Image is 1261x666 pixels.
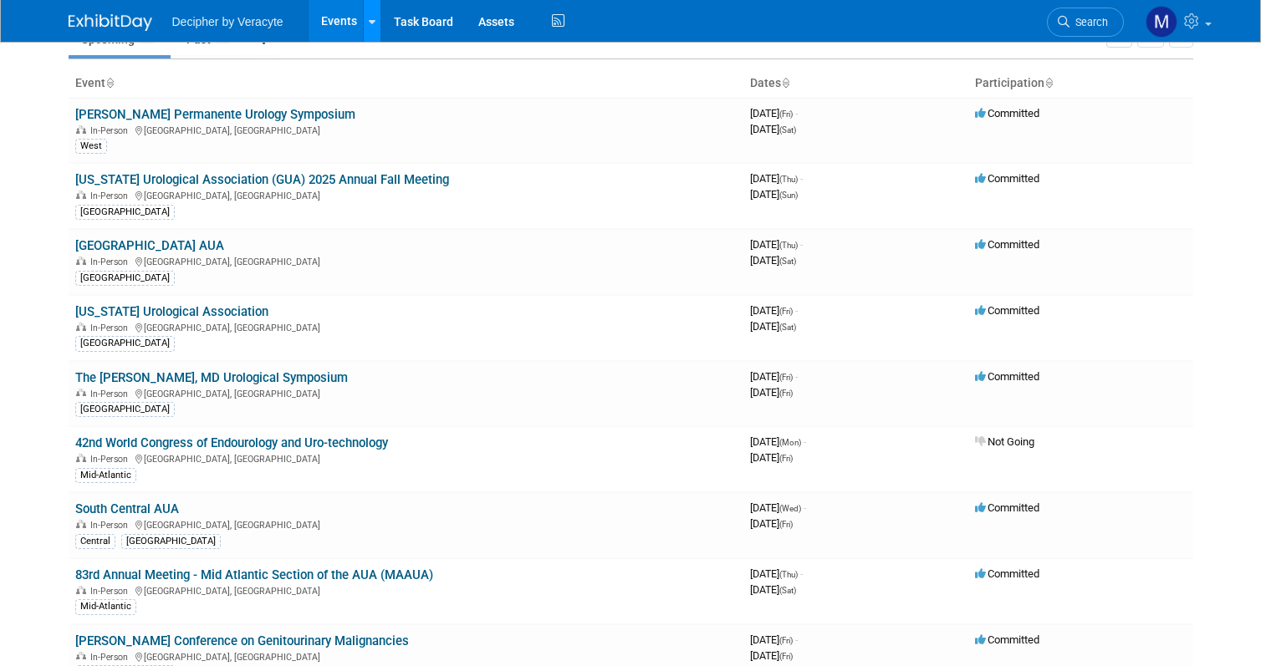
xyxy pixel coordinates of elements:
a: [US_STATE] Urological Association [75,304,268,319]
span: Committed [975,107,1039,119]
a: 42nd World Congress of Endourology and Uro-technology [75,435,388,450]
span: [DATE] [750,254,796,267]
th: Participation [968,69,1193,98]
a: The [PERSON_NAME], MD Urological Symposium [75,370,348,385]
img: Mark Brennan [1146,6,1177,38]
img: In-Person Event [76,586,86,594]
span: (Fri) [779,307,793,316]
span: In-Person [90,125,133,136]
a: [US_STATE] Urological Association (GUA) 2025 Annual Fall Meeting [75,172,449,187]
span: (Thu) [779,175,798,184]
img: In-Person Event [76,389,86,397]
a: [PERSON_NAME] Conference on Genitourinary Malignancies [75,633,409,648]
span: In-Person [90,389,133,399]
span: Search [1070,16,1108,28]
span: Committed [975,501,1039,514]
span: [DATE] [750,123,796,135]
span: In-Person [90,257,133,267]
div: [GEOGRAPHIC_DATA], [GEOGRAPHIC_DATA] [75,386,737,399]
span: [DATE] [750,188,798,201]
span: (Fri) [779,454,793,463]
div: [GEOGRAPHIC_DATA] [121,534,221,549]
span: - [804,435,806,448]
span: (Sat) [779,323,796,332]
span: Committed [975,633,1039,646]
span: In-Person [90,520,133,531]
span: [DATE] [750,107,798,119]
a: [PERSON_NAME] Permanente Urology Symposium [75,107,355,122]
a: Sort by Event Name [105,76,114,89]
span: Decipher by Veracyte [172,15,283,28]
span: (Sat) [779,257,796,266]
span: - [795,633,798,646]
span: Committed [975,370,1039,383]
span: (Fri) [779,373,793,382]
span: (Fri) [779,636,793,645]
span: [DATE] [750,370,798,383]
span: (Thu) [779,241,798,250]
span: [DATE] [750,386,793,399]
div: Mid-Atlantic [75,599,136,614]
div: [GEOGRAPHIC_DATA], [GEOGRAPHIC_DATA] [75,254,737,267]
span: [DATE] [750,304,798,317]
span: [DATE] [750,649,793,662]
span: - [795,370,798,383]
div: [GEOGRAPHIC_DATA] [75,271,175,286]
th: Event [69,69,743,98]
div: [GEOGRAPHIC_DATA], [GEOGRAPHIC_DATA] [75,188,737,201]
span: (Sat) [779,586,796,595]
span: - [795,107,798,119]
div: [GEOGRAPHIC_DATA], [GEOGRAPHIC_DATA] [75,517,737,531]
span: [DATE] [750,583,796,596]
img: In-Person Event [76,125,86,134]
span: [DATE] [750,451,793,464]
div: [GEOGRAPHIC_DATA], [GEOGRAPHIC_DATA] [75,583,737,597]
div: [GEOGRAPHIC_DATA] [75,205,175,220]
span: [DATE] [750,172,803,185]
a: 83rd Annual Meeting - Mid Atlantic Section of the AUA (MAAUA) [75,567,433,582]
span: Committed [975,304,1039,317]
span: - [800,238,803,251]
a: South Central AUA [75,501,179,516]
span: In-Person [90,454,133,465]
img: In-Person Event [76,257,86,265]
img: ExhibitDay [69,14,152,31]
div: Mid-Atlantic [75,468,136,483]
span: (Mon) [779,438,801,447]
div: [GEOGRAPHIC_DATA], [GEOGRAPHIC_DATA] [75,320,737,333]
span: - [795,304,798,317]
span: (Fri) [779,520,793,529]
span: (Fri) [779,109,793,119]
span: Committed [975,172,1039,185]
span: (Sat) [779,125,796,135]
span: (Fri) [779,652,793,661]
img: In-Person Event [76,454,86,462]
span: [DATE] [750,320,796,333]
span: - [800,172,803,185]
span: [DATE] [750,435,806,448]
span: Committed [975,567,1039,580]
span: (Fri) [779,389,793,398]
div: [GEOGRAPHIC_DATA], [GEOGRAPHIC_DATA] [75,451,737,465]
div: West [75,139,107,154]
div: [GEOGRAPHIC_DATA] [75,402,175,417]
span: Committed [975,238,1039,251]
span: Not Going [975,435,1034,448]
img: In-Person Event [76,191,86,199]
span: In-Person [90,652,133,663]
span: (Wed) [779,504,801,513]
span: In-Person [90,323,133,333]
span: [DATE] [750,633,798,646]
div: Central [75,534,115,549]
a: Sort by Start Date [781,76,789,89]
span: [DATE] [750,238,803,251]
span: (Thu) [779,570,798,579]
a: Sort by Participation Type [1044,76,1053,89]
div: [GEOGRAPHIC_DATA], [GEOGRAPHIC_DATA] [75,649,737,663]
span: [DATE] [750,501,806,514]
span: [DATE] [750,517,793,530]
span: In-Person [90,191,133,201]
a: [GEOGRAPHIC_DATA] AUA [75,238,224,253]
span: - [804,501,806,514]
a: Search [1047,8,1124,37]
